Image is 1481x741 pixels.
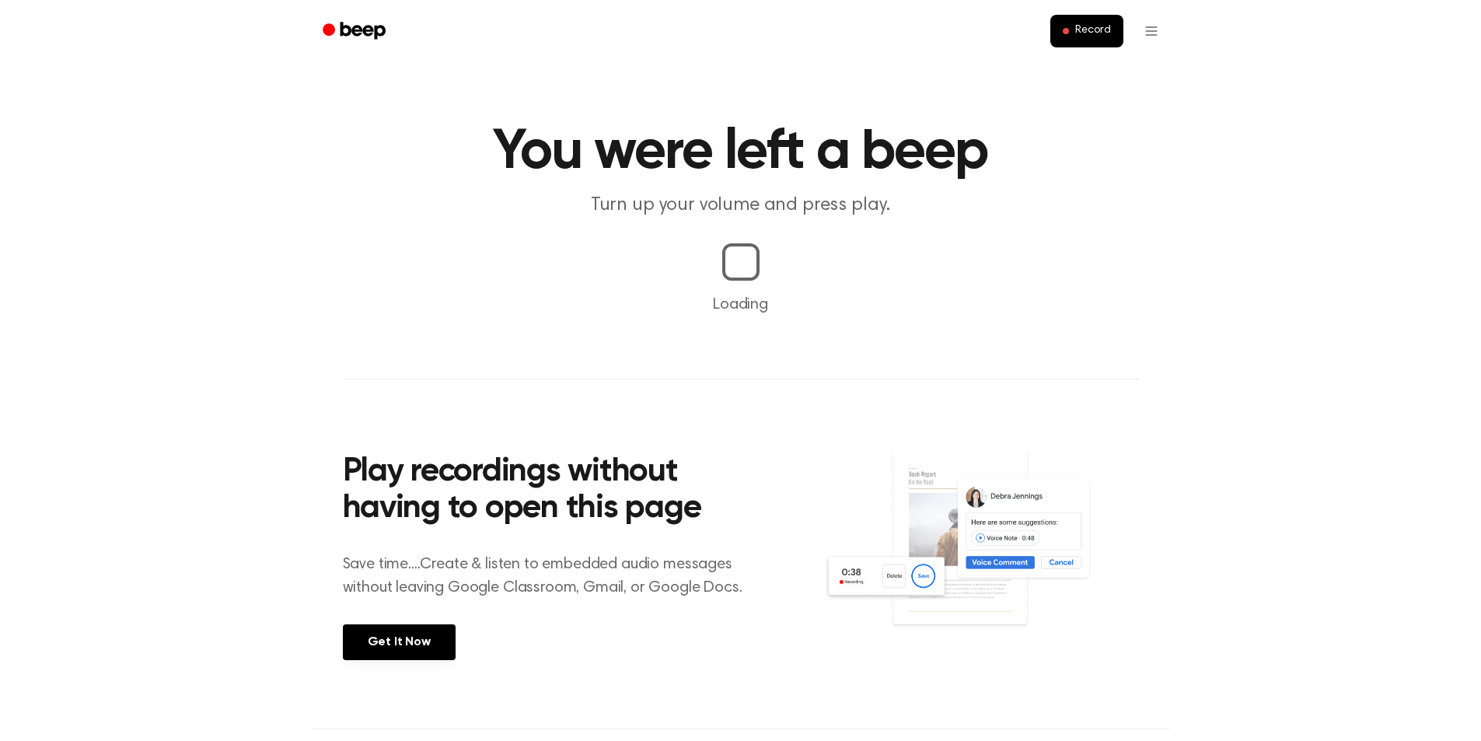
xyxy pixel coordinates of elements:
p: Turn up your volume and press play. [442,193,1039,218]
a: Beep [312,16,400,47]
button: Record [1050,15,1123,47]
img: Voice Comments on Docs and Recording Widget [823,449,1138,659]
a: Get It Now [343,624,456,660]
p: Loading [19,293,1462,316]
button: Open menu [1133,12,1170,50]
h1: You were left a beep [343,124,1139,180]
p: Save time....Create & listen to embedded audio messages without leaving Google Classroom, Gmail, ... [343,553,762,599]
span: Record [1075,24,1110,38]
h2: Play recordings without having to open this page [343,454,762,528]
